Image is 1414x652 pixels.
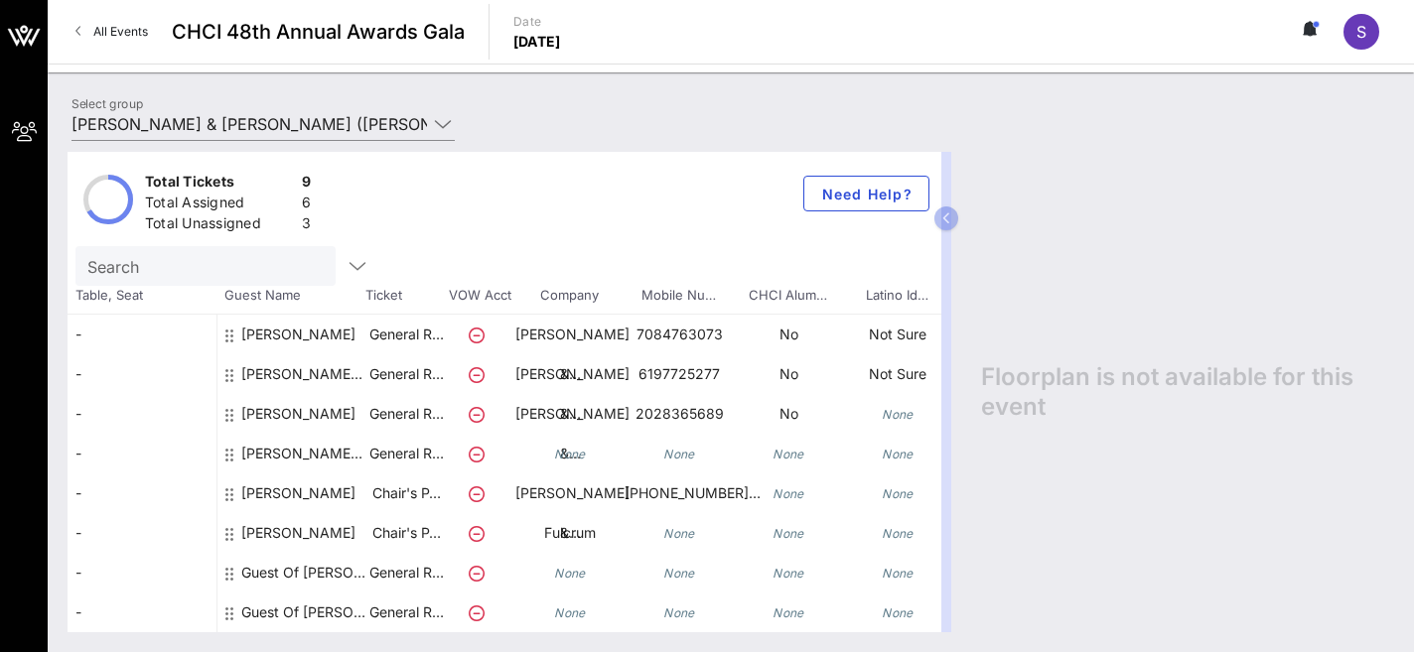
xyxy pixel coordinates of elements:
i: None [882,407,914,422]
p: 6197725277 [625,354,734,394]
p: General R… [366,434,446,473]
p: Chair's P… [366,513,446,553]
p: Not Sure [843,354,952,394]
p: General R… [366,394,446,434]
i: None [882,447,914,461]
span: All Events [93,24,148,39]
p: Chair's P… [366,473,446,513]
div: Total Assigned [145,193,294,217]
div: - [68,553,216,592]
div: Total Unassigned [145,213,294,238]
div: Total Tickets [145,172,294,196]
div: 3 [302,213,311,238]
span: S [1356,22,1366,42]
button: Need Help? [803,176,929,211]
div: Camila Batista [241,394,355,489]
i: None [773,605,804,620]
span: Latino Id… [842,286,951,306]
div: 9 [302,172,311,196]
p: [PHONE_NUMBER]… [625,473,734,513]
div: Guest Of Johnson & Johnson [241,553,366,592]
p: [PERSON_NAME] &… [515,394,625,473]
div: 6 [302,193,311,217]
p: 2028365689 [625,394,734,434]
p: [PERSON_NAME] &… [515,473,625,553]
span: Need Help? [820,186,913,202]
label: Select group [71,96,143,111]
i: None [882,566,914,581]
p: [PERSON_NAME] &… [515,315,625,394]
div: Guest Of Johnson & Johnson [241,592,366,632]
span: Floorplan is not available for this event [981,362,1394,422]
div: Leif Brierley [241,473,355,569]
div: S [1343,14,1379,50]
span: CHCI 48th Annual Awards Gala [172,17,465,47]
p: No [734,394,843,434]
div: Betty Gabriela Rodriguez [241,354,366,450]
div: Ashley Szofer [241,315,355,410]
span: Company [514,286,624,306]
div: - [68,354,216,394]
p: [DATE] [513,32,561,52]
i: None [663,605,695,620]
p: No [734,315,843,354]
span: Table, Seat [68,286,216,306]
i: None [882,605,914,620]
i: None [882,486,914,501]
i: None [554,447,586,461]
span: Guest Name [216,286,365,306]
i: None [773,486,804,501]
div: - [68,473,216,513]
i: None [773,526,804,541]
p: No [734,354,843,394]
span: Mobile Nu… [624,286,733,306]
div: - [68,315,216,354]
p: [PERSON_NAME] &… [515,354,625,434]
i: None [663,447,695,461]
div: Paola Deobeta [241,513,355,608]
i: None [773,566,804,581]
i: None [773,447,804,461]
div: - [68,513,216,553]
span: VOW Acct [445,286,514,306]
p: Date [513,12,561,32]
p: General R… [366,315,446,354]
i: None [882,526,914,541]
p: General R… [366,354,446,394]
span: CHCI Alum… [733,286,842,306]
div: Jorge Aguilar Barrantes [241,434,366,529]
i: None [663,566,695,581]
p: General R… [366,553,446,592]
a: All Events [64,16,160,48]
i: None [663,526,695,541]
p: Not Sure [843,315,952,354]
span: Ticket [365,286,445,306]
div: - [68,592,216,632]
p: Fulcrum [515,513,625,553]
i: None [554,605,586,620]
i: None [554,566,586,581]
p: 7084763073 [625,315,734,354]
div: - [68,434,216,473]
p: General R… [366,592,446,632]
div: - [68,394,216,434]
